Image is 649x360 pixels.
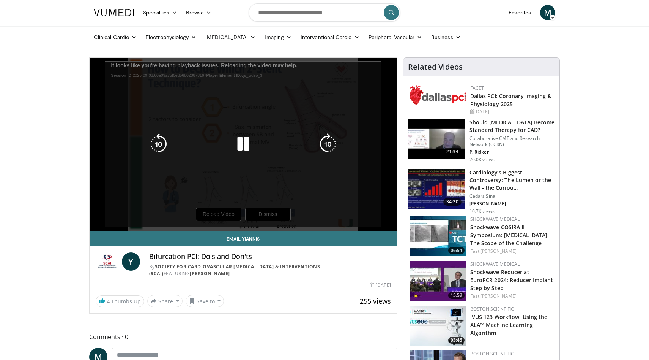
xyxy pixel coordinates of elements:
[469,119,555,134] h3: Should [MEDICAL_DATA] Become Standard Therapy for CAD?
[410,85,466,105] img: 939357b5-304e-4393-95de-08c51a3c5e2a.png.150x105_q85_autocrop_double_scale_upscale_version-0.2.png
[408,62,463,71] h4: Related Videos
[149,263,391,277] div: By FEATURING
[470,350,514,357] a: Boston Scientific
[90,231,397,246] a: Email Yiannis
[469,169,555,192] h3: Cardiology’s Biggest Controversy: The Lumen or the Wall - the Curiou…
[122,252,140,271] a: Y
[469,149,555,155] p: P. Ridker
[249,3,400,22] input: Search topics, interventions
[443,148,462,155] span: 21:34
[260,30,296,45] a: Imaging
[443,198,462,206] span: 34:20
[89,30,141,45] a: Clinical Cardio
[448,247,465,254] span: 06:51
[470,313,548,336] a: IVUS 123 Workflow: Using the ALA™ Machine Learning Algorithm
[470,92,551,108] a: Dallas PCI: Coronary Imaging & Physiology 2025
[410,261,466,301] a: 15:52
[364,30,427,45] a: Peripheral Vascular
[149,252,391,261] h4: Bifurcation PCI: Do's and Don'ts
[470,216,520,222] a: Shockwave Medical
[470,306,514,312] a: Boston Scientific
[410,216,466,256] a: 06:51
[470,224,549,247] a: Shockwave COSIRA II Symposium: [MEDICAL_DATA]: The Scope of the Challenge
[181,5,216,20] a: Browse
[190,270,230,277] a: [PERSON_NAME]
[410,261,466,301] img: fadbcca3-3c72-4f96-a40d-f2c885e80660.150x105_q85_crop-smart_upscale.jpg
[470,85,484,91] a: FACET
[410,306,466,346] img: a66c217a-745f-4867-a66f-0c610c99ad03.150x105_q85_crop-smart_upscale.jpg
[469,135,555,147] p: Collaborative CME and Research Network (CCRN)
[360,297,391,306] span: 255 views
[107,298,110,305] span: 4
[94,9,134,16] img: VuMedi Logo
[469,201,555,207] p: [PERSON_NAME]
[408,169,465,209] img: d453240d-5894-4336-be61-abca2891f366.150x105_q85_crop-smart_upscale.jpg
[470,108,553,115] div: [DATE]
[96,295,144,307] a: 4 Thumbs Up
[410,216,466,256] img: c35ce14a-3a80-4fd3-b91e-c59d4b4f33e6.150x105_q85_crop-smart_upscale.jpg
[448,337,465,344] span: 03:45
[470,261,520,267] a: Shockwave Medical
[540,5,555,20] a: M
[469,193,555,199] p: Cedars Sinai
[90,58,397,231] video-js: Video Player
[408,119,465,159] img: eb63832d-2f75-457d-8c1a-bbdc90eb409c.150x105_q85_crop-smart_upscale.jpg
[480,248,517,254] a: [PERSON_NAME]
[470,293,553,300] div: Feat.
[89,332,397,342] span: Comments 0
[370,282,391,289] div: [DATE]
[186,295,224,307] button: Save to
[480,293,517,299] a: [PERSON_NAME]
[469,208,495,214] p: 10.7K views
[408,169,555,214] a: 34:20 Cardiology’s Biggest Controversy: The Lumen or the Wall - the Curiou… Cedars Sinai [PERSON_...
[470,268,553,292] a: Shockwave Reducer at EuroPCR 2024: Reducer Implant Step by Step
[201,30,260,45] a: [MEDICAL_DATA]
[408,119,555,163] a: 21:34 Should [MEDICAL_DATA] Become Standard Therapy for CAD? Collaborative CME and Research Netwo...
[427,30,465,45] a: Business
[448,292,465,299] span: 15:52
[147,295,183,307] button: Share
[141,30,201,45] a: Electrophysiology
[96,252,119,271] img: Society for Cardiovascular Angiography & Interventions (SCAI)
[296,30,364,45] a: Interventional Cardio
[470,248,553,255] div: Feat.
[504,5,536,20] a: Favorites
[469,157,495,163] p: 20.0K views
[410,306,466,346] a: 03:45
[149,263,320,277] a: Society for Cardiovascular [MEDICAL_DATA] & Interventions (SCAI)
[139,5,181,20] a: Specialties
